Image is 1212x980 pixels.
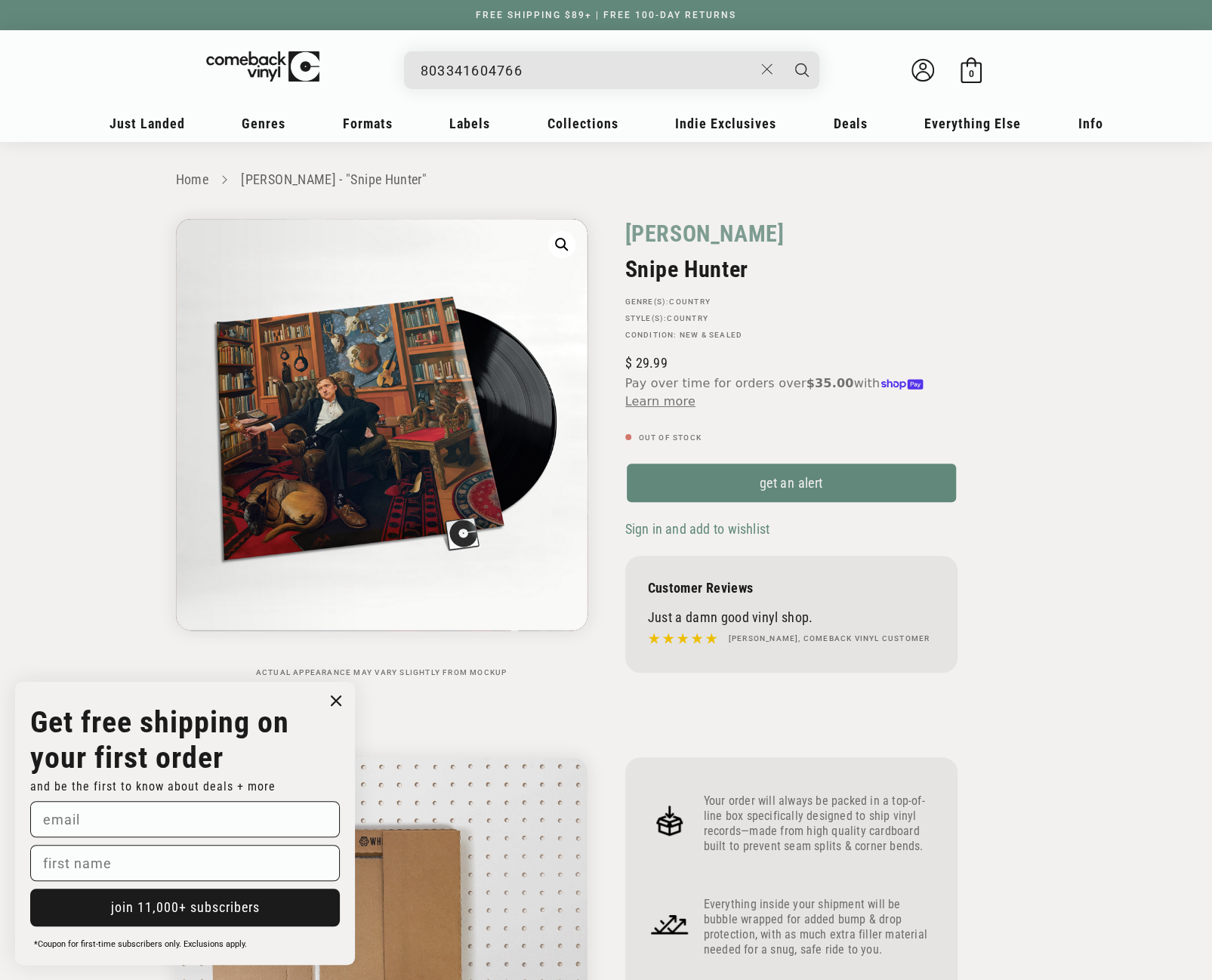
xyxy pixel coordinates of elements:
span: *Coupon for first-time subscribers only. Exclusions apply. [34,939,247,949]
h2: Snipe Hunter [625,256,958,282]
p: GENRE(S): [625,297,958,307]
span: Everything Else [924,116,1021,131]
input: When autocomplete results are available use up and down arrows to review and enter to select [421,55,754,86]
span: Deals [834,116,868,131]
button: Search [783,51,821,89]
nav: breadcrumbs [176,169,1037,191]
span: Just Landed [109,116,185,131]
img: star5.svg [648,629,717,649]
p: Actual appearance may vary slightly from mockup [176,668,587,677]
h2: How We Pack [176,704,1037,731]
p: Your order will always be packed in a top-of-line box specifically designed to ship vinyl records... [704,794,935,854]
a: FREE SHIPPING $89+ | FREE 100-DAY RETURNS [461,10,751,20]
span: Genres [242,116,285,131]
strong: Get free shipping on your first order [30,704,289,775]
a: Country [667,314,708,322]
span: Collections [547,116,618,131]
button: join 11,000+ subscribers [30,889,340,926]
span: Labels [449,116,490,131]
span: Formats [343,116,393,131]
media-gallery: Gallery Viewer [176,219,587,677]
span: Info [1078,116,1103,131]
button: Close dialog [325,689,347,712]
a: get an alert [625,462,958,504]
p: STYLE(S): [625,314,958,323]
span: Indie Exclusives [675,116,776,131]
input: email [30,801,340,837]
p: Out of stock [625,433,958,442]
h4: [PERSON_NAME], Comeback Vinyl customer [729,633,930,645]
p: Just a damn good vinyl shop. [648,609,935,625]
span: 0 [968,68,973,79]
a: [PERSON_NAME] [625,219,785,248]
span: Sign in and add to wishlist [625,521,769,537]
a: [PERSON_NAME] - "Snipe Hunter" [241,171,427,187]
img: Frame_4_1.png [648,902,692,946]
input: first name [30,845,340,881]
span: $ [625,355,632,371]
p: Condition: New & Sealed [625,331,958,340]
a: Home [176,171,208,187]
span: and be the first to know about deals + more [30,779,276,794]
img: Frame_4.png [648,799,692,843]
p: Customer Reviews [648,580,935,596]
p: Everything inside your shipment will be bubble wrapped for added bump & drop protection, with as ... [704,897,935,957]
button: Close [753,53,781,86]
button: Sign in and add to wishlist [625,520,774,538]
div: Search [404,51,819,89]
span: 29.99 [625,355,668,371]
a: Country [669,297,710,306]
